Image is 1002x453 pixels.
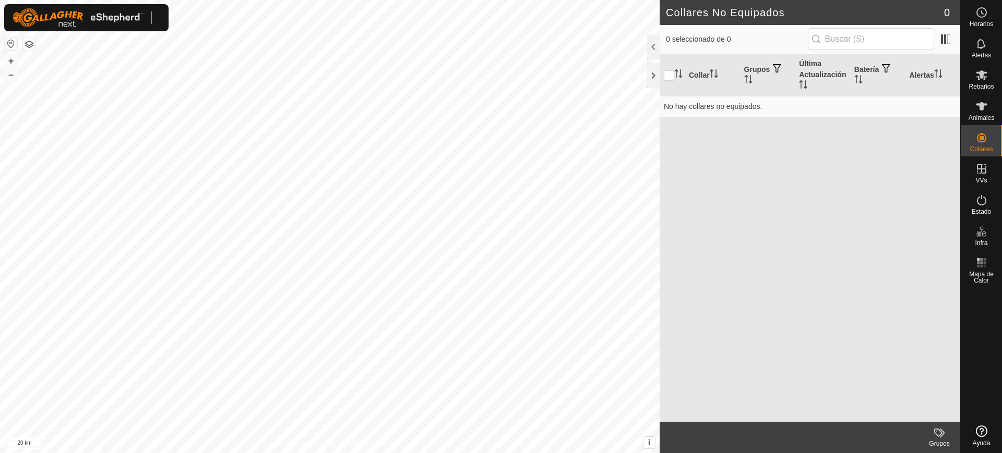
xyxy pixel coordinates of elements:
span: Ayuda [973,440,991,446]
span: 0 seleccionado de 0 [666,34,808,45]
div: Grupos [918,439,960,448]
span: VVs [975,177,987,183]
th: Grupos [740,54,795,96]
button: Restablecer Mapa [5,38,17,50]
p-sorticon: Activar para ordenar [854,77,863,85]
p-sorticon: Activar para ordenar [710,71,718,79]
span: Estado [972,209,991,215]
span: i [648,438,650,447]
p-sorticon: Activar para ordenar [799,82,807,90]
button: – [5,68,17,81]
input: Buscar (S) [808,28,934,50]
button: + [5,55,17,67]
button: i [643,437,655,448]
span: Mapa de Calor [963,271,999,284]
p-sorticon: Activar para ordenar [934,71,943,79]
img: Logo Gallagher [13,8,143,27]
th: Alertas [905,54,960,96]
button: Capas del Mapa [23,38,35,51]
a: Política de Privacidad [276,439,336,449]
h2: Collares No Equipados [666,6,944,19]
p-sorticon: Activar para ordenar [674,71,683,79]
th: Collar [685,54,740,96]
th: Última Actualización [795,54,850,96]
span: Rebaños [969,83,994,90]
p-sorticon: Activar para ordenar [744,77,753,85]
a: Ayuda [961,421,1002,450]
span: Collares [970,146,993,152]
span: Animales [969,115,994,121]
td: No hay collares no equipados. [660,96,960,117]
th: Batería [850,54,905,96]
span: Infra [975,240,987,246]
span: Horarios [970,21,993,27]
span: Alertas [972,52,991,58]
a: Contáctenos [349,439,384,449]
span: 0 [944,5,950,20]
